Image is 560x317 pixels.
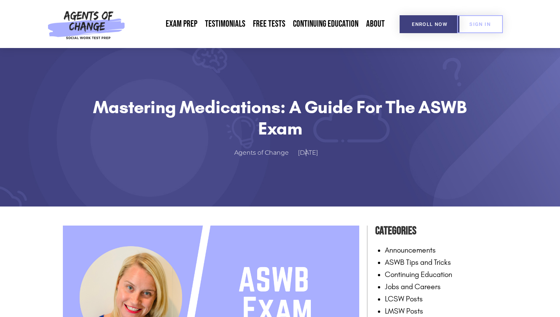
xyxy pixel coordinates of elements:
a: Testimonials [201,15,249,33]
a: LCSW Posts [385,294,423,303]
a: LMSW Posts [385,306,423,315]
a: SIGN IN [457,15,503,33]
time: [DATE] [298,149,318,156]
a: Continuing Education [385,270,452,279]
a: Enroll Now [400,15,459,33]
a: Continuing Education [289,15,362,33]
h4: Categories [375,222,497,240]
a: Agents of Change [234,147,296,158]
nav: Menu [129,15,389,33]
span: Enroll Now [412,22,447,27]
a: Jobs and Careers [385,282,441,291]
span: Agents of Change [234,147,289,158]
a: Free Tests [249,15,289,33]
a: Announcements [385,245,436,255]
span: SIGN IN [469,22,491,27]
a: ASWB Tips and Tricks [385,258,451,267]
a: [DATE] [298,147,326,158]
h1: Mastering Medications: A Guide for the ASWB Exam [82,96,478,139]
a: Exam Prep [162,15,201,33]
a: About [362,15,389,33]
